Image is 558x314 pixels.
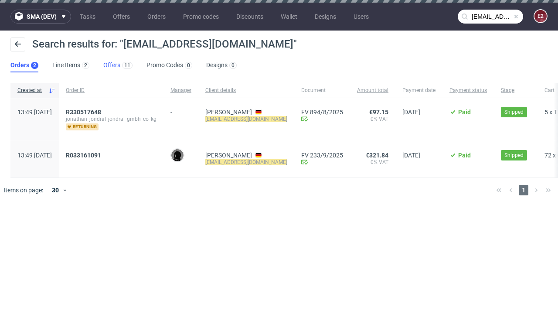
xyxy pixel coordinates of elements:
a: Orders2 [10,58,38,72]
span: Document [301,87,343,94]
a: [PERSON_NAME] [205,109,252,116]
div: 11 [124,62,130,68]
a: Discounts [231,10,269,24]
span: Items on page: [3,186,43,195]
img: Dawid Urbanowicz [171,149,184,161]
figcaption: e2 [534,10,547,22]
a: FV 233/9/2025 [301,152,343,159]
a: FV 894/8/2025 [301,109,343,116]
a: [PERSON_NAME] [205,152,252,159]
div: 0 [187,62,190,68]
span: €97.15 [369,109,388,116]
span: 0% VAT [357,116,388,123]
span: 72 [544,152,551,159]
a: Users [348,10,374,24]
span: [DATE] [402,109,420,116]
span: Paid [458,109,471,116]
span: jonathan_jondral_jondral_gmbh_co_kg [66,116,157,123]
span: Stage [501,87,531,94]
button: sma (dev) [10,10,71,24]
span: 5 [544,109,548,116]
span: 13:49 [DATE] [17,152,52,159]
span: Shipped [504,151,524,159]
span: returning [66,123,99,130]
a: Offers11 [103,58,133,72]
span: R033161091 [66,152,101,159]
a: Tasks [75,10,101,24]
span: Amount total [357,87,388,94]
div: 2 [33,62,36,68]
span: €321.84 [366,152,388,159]
span: R330517648 [66,109,101,116]
mark: [EMAIL_ADDRESS][DOMAIN_NAME] [205,116,287,122]
span: 0% VAT [357,159,388,166]
div: 2 [84,62,87,68]
a: Orders [142,10,171,24]
a: Designs [310,10,341,24]
span: [DATE] [402,152,420,159]
a: Offers [108,10,135,24]
a: R033161091 [66,152,103,159]
span: 13:49 [DATE] [17,109,52,116]
a: R330517648 [66,109,103,116]
span: Search results for: "[EMAIL_ADDRESS][DOMAIN_NAME]" [32,38,297,50]
a: Promo codes [178,10,224,24]
span: sma (dev) [27,14,57,20]
a: Line Items2 [52,58,89,72]
span: Shipped [504,108,524,116]
a: Designs0 [206,58,237,72]
span: Payment date [402,87,436,94]
span: Client details [205,87,287,94]
div: 0 [231,62,235,68]
span: Created at [17,87,45,94]
div: - [170,105,191,116]
span: Paid [458,152,471,159]
span: Manager [170,87,191,94]
a: Promo Codes0 [146,58,192,72]
span: Payment status [449,87,487,94]
span: Order ID [66,87,157,94]
mark: [EMAIL_ADDRESS][DOMAIN_NAME] [205,159,287,165]
div: 30 [47,184,62,196]
a: Wallet [276,10,303,24]
span: 1 [519,185,528,195]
